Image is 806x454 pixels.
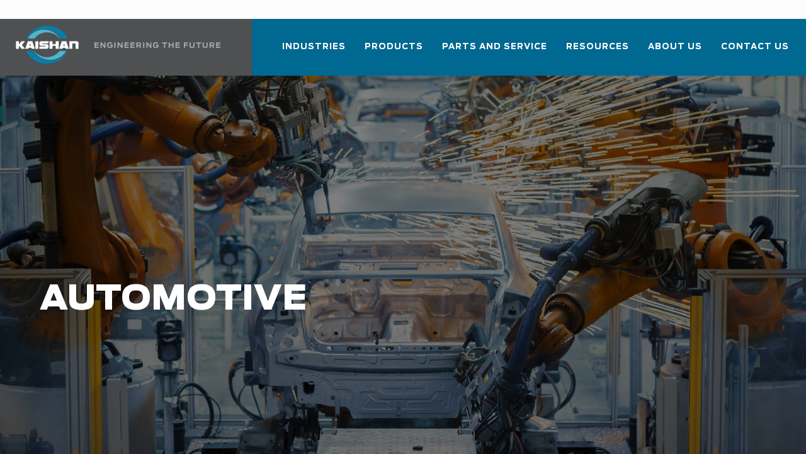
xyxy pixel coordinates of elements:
a: Products [365,30,423,73]
h1: Automotive [40,280,642,319]
span: Industries [282,40,346,54]
span: Products [365,40,423,54]
a: Parts and Service [442,30,547,73]
span: Parts and Service [442,40,547,54]
a: Resources [566,30,629,73]
span: About Us [648,40,702,54]
span: Contact Us [721,40,789,54]
span: Resources [566,40,629,54]
a: About Us [648,30,702,73]
a: Industries [282,30,346,73]
img: Engineering the future [94,42,220,48]
a: Contact Us [721,30,789,73]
